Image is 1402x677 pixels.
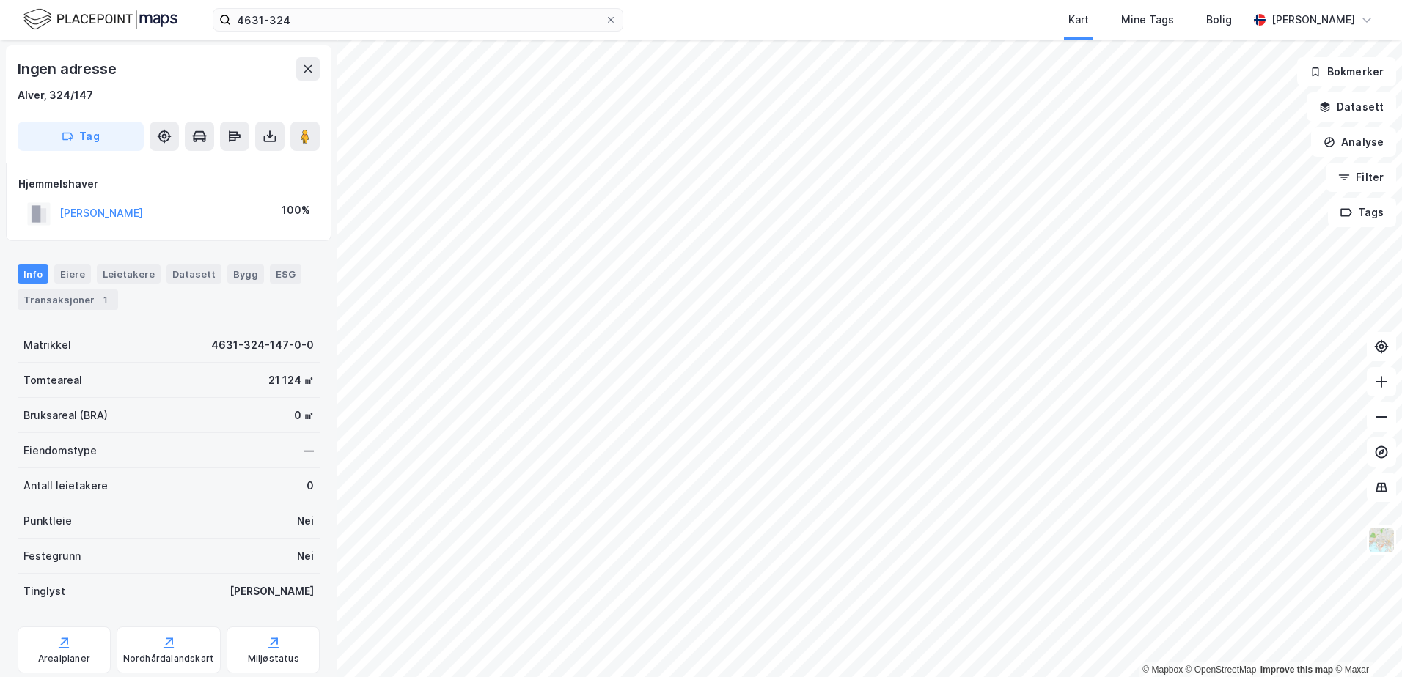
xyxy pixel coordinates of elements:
div: Eiere [54,264,91,284]
div: Hjemmelshaver [18,175,319,193]
div: Alver, 324/147 [18,86,93,104]
div: Antall leietakere [23,477,108,495]
img: Z [1368,526,1395,554]
div: — [304,442,314,459]
input: Søk på adresse, matrikkel, gårdeiere, leietakere eller personer [231,9,605,31]
div: Mine Tags [1121,11,1174,29]
div: 100% [282,201,310,219]
div: Eiendomstype [23,442,97,459]
div: Transaksjoner [18,289,118,310]
div: [PERSON_NAME] [230,582,314,600]
button: Analyse [1311,127,1396,157]
div: Punktleie [23,512,72,530]
div: 21 124 ㎡ [268,371,314,389]
div: Matrikkel [23,336,71,354]
div: Arealplaner [38,653,90,665]
div: Festegrunn [23,547,81,565]
a: Improve this map [1260,665,1333,675]
div: [PERSON_NAME] [1271,11,1355,29]
a: Mapbox [1142,665,1183,675]
button: Bokmerker [1297,57,1396,86]
div: Datasett [166,264,221,284]
div: Bruksareal (BRA) [23,407,108,424]
div: Tinglyst [23,582,65,600]
div: Bygg [227,264,264,284]
div: Info [18,264,48,284]
img: logo.f888ab2527a4732fd821a326f86c7f29.svg [23,7,177,32]
div: Bolig [1206,11,1232,29]
div: Ingen adresse [18,57,119,81]
button: Filter [1326,163,1396,192]
div: 4631-324-147-0-0 [211,336,314,354]
div: Nordhårdalandskart [123,653,215,665]
div: Miljøstatus [248,653,299,665]
button: Datasett [1307,92,1396,122]
button: Tag [18,122,144,151]
div: Leietakere [97,264,161,284]
div: Kontrollprogram for chat [1329,607,1402,677]
iframe: Chat Widget [1329,607,1402,677]
div: Nei [297,547,314,565]
div: Kart [1068,11,1089,29]
a: OpenStreetMap [1186,665,1257,675]
div: 1 [98,292,112,307]
div: Tomteareal [23,371,82,389]
div: 0 [307,477,314,495]
button: Tags [1328,198,1396,227]
div: 0 ㎡ [294,407,314,424]
div: ESG [270,264,301,284]
div: Nei [297,512,314,530]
